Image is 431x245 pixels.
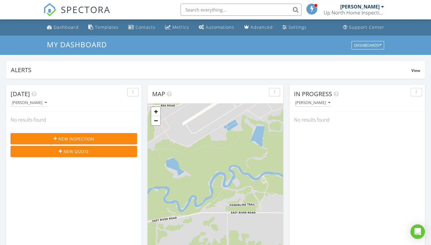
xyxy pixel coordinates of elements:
[410,224,425,239] div: Open Intercom Messenger
[61,3,110,16] span: SPECTORA
[172,24,189,30] div: Metrics
[64,148,89,155] span: New Quote
[12,101,47,105] div: [PERSON_NAME]
[289,112,425,128] div: No results found
[136,24,155,30] div: Contacts
[294,99,331,107] button: [PERSON_NAME]
[340,4,380,10] div: [PERSON_NAME]
[152,90,165,98] span: Map
[294,90,332,98] span: In Progress
[11,90,30,98] span: [DATE]
[11,133,137,144] button: New Inspection
[295,101,330,105] div: [PERSON_NAME]
[351,41,384,49] button: Dashboards
[95,24,119,30] div: Templates
[196,22,237,33] a: Automations (Basic)
[11,99,48,107] button: [PERSON_NAME]
[242,22,275,33] a: Advanced
[126,22,158,33] a: Contacts
[289,24,307,30] div: Settings
[181,4,302,16] input: Search everything...
[250,24,273,30] div: Advanced
[47,39,107,49] span: My Dashboard
[6,112,142,128] div: No results found
[151,116,160,125] a: Zoom out
[11,146,137,157] button: New Quote
[163,22,191,33] a: Metrics
[43,8,110,21] a: SPECTORA
[280,22,309,33] a: Settings
[11,66,411,74] div: Alerts
[349,24,384,30] div: Support Center
[44,22,81,33] a: Dashboard
[43,3,57,16] img: The Best Home Inspection Software - Spectora
[341,22,387,33] a: Support Center
[151,107,160,116] a: Zoom in
[354,43,381,47] div: Dashboards
[411,68,420,73] span: View
[206,24,234,30] div: Automations
[54,24,79,30] div: Dashboard
[324,10,384,16] div: Up North Home Inspection Services LLC
[58,136,94,142] span: New Inspection
[86,22,121,33] a: Templates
